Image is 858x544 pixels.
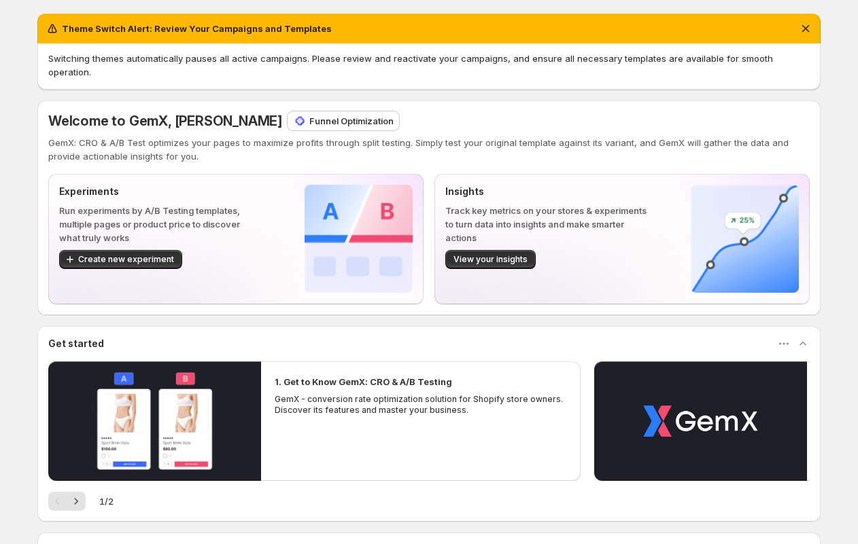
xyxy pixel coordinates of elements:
[59,204,261,244] p: Run experiments by A/B Testing templates, multiple pages or product price to discover what truly ...
[48,53,773,77] span: Switching themes automatically pauses all active campaigns. Please review and reactivate your cam...
[594,361,807,481] button: Play video
[275,375,452,388] h2: 1. Get to Know GemX: CRO & A/B Testing
[453,254,528,265] span: View your insights
[59,250,182,269] button: Create new experiment
[691,185,799,293] img: Insights
[48,113,282,129] span: Welcome to GemX, [PERSON_NAME]
[293,114,307,128] img: Funnel Optimization
[48,492,86,511] nav: Pagination
[48,337,104,350] h3: Get started
[62,22,332,35] h2: Theme Switch Alert: Review Your Campaigns and Templates
[796,19,815,38] button: Dismiss notification
[445,204,647,244] p: Track key metrics on your stores & experiments to turn data into insights and make smarter actions
[275,394,567,416] p: GemX - conversion rate optimization solution for Shopify store owners. Discover its features and ...
[59,185,261,198] p: Experiments
[445,250,536,269] button: View your insights
[305,185,413,293] img: Experiments
[309,114,394,128] p: Funnel Optimization
[99,494,114,508] span: 1 / 2
[67,492,86,511] button: Next
[78,254,174,265] span: Create new experiment
[445,185,647,198] p: Insights
[48,361,261,481] button: Play video
[48,136,810,163] p: GemX: CRO & A/B Test optimizes your pages to maximize profits through split testing. Simply test ...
